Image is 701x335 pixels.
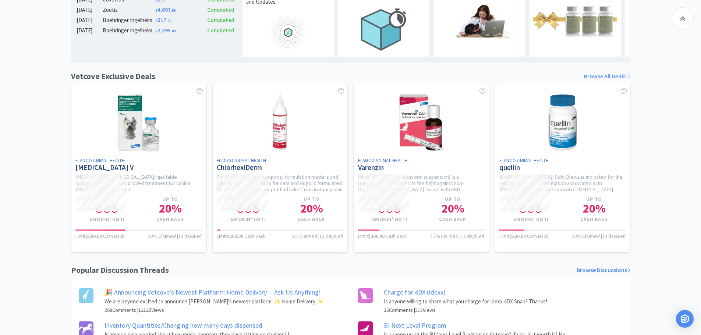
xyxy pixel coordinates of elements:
[155,27,176,34] span: 2,395
[563,196,626,202] h4: Up to
[438,4,521,38] img: hero_discuss.png
[563,216,626,222] h4: Cash Back
[77,26,235,35] a: [DATE]Boehringer Ingelheim$2,395.08Completed
[563,203,626,214] h1: 20 %
[358,216,421,222] h4: Smokin' Hot!
[676,310,694,328] div: Open Intercom Messenger
[155,17,171,24] span: 517
[246,16,330,49] img: hero_feature_roadmap.png
[171,29,176,33] span: . 08
[139,203,202,214] h1: 20 %
[105,288,321,296] a: 🎉 Announcing Vetcove's Newest Platform: Home Delivery -- Ask Us Anything!
[342,4,426,54] img: hero_backorders.png
[77,6,235,14] a: [DATE]Zoetis$4,697.55Completed
[533,4,617,38] img: hero_promotions.png
[499,216,563,222] h4: Smokin' Hot!
[155,8,157,13] span: $
[139,196,202,202] h4: Up to
[75,216,139,222] h4: Smokin' Hot!
[103,26,155,35] div: Boehringer Ingelheim
[207,27,234,34] span: Completed
[584,72,630,81] a: Browse All Deals
[71,83,206,253] a: Elanco Animal Health[MEDICAL_DATA] V[MEDICAL_DATA]-V ([MEDICAL_DATA] injectable suspension) is a ...
[207,6,234,13] span: Completed
[421,203,485,214] h1: 20 %
[384,306,547,314] h6: 36 Comments | 318 Views
[155,18,157,23] span: $
[212,83,348,253] a: Elanco Animal HealthChlorhexiDermFor medicated pet shampoos, formulation matters and ChlorhexiDer...
[280,216,343,222] h4: Cash Back
[495,83,630,253] a: Elanco Animal Healthquellinquellin ([MEDICAL_DATA]) Soft Chews is indicated for the relief of pai...
[105,297,328,306] p: We are beyond excited to announce [PERSON_NAME]’s newest platform: ✨ Home Delivery ✨ ...
[577,265,630,275] a: Browse Discussions
[77,16,235,25] a: [DATE]Boehringer Ingelheim$517.09Completed
[103,6,155,14] div: Zoetis
[155,29,157,33] span: $
[105,321,262,329] a: Inventory Quantities/Changing how many days dispensed
[103,16,155,25] div: Boehringer Ingelheim
[384,297,547,306] p: Is anyone willing to share what you charge for Idexx 4DX Snap? Thanks!
[166,18,171,23] span: . 09
[384,321,446,329] a: BI Next Level Program
[71,70,155,83] h1: Vetcove Exclusive Deals
[139,216,202,222] h4: Cash Back
[171,8,176,13] span: . 55
[280,203,343,214] h1: 20 %
[421,196,485,202] h4: Up to
[280,196,343,202] h4: Up to
[77,16,103,25] div: [DATE]
[105,306,328,314] h6: 268 Comments | 12125 Views
[77,26,103,35] div: [DATE]
[384,288,446,296] a: Charge for 4DX (Idexx)
[354,83,489,253] a: Elanco Animal HealthVarenzinVarenzin-CA1 (molidustat oral suspension) is a revolutionary treatmen...
[421,216,485,222] h4: Cash Back
[155,6,176,13] span: 4,697
[217,216,280,222] h4: Smokin' Hot!
[71,264,169,277] h1: Popular Discussion Threads
[207,17,234,24] span: Completed
[77,6,103,14] div: [DATE]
